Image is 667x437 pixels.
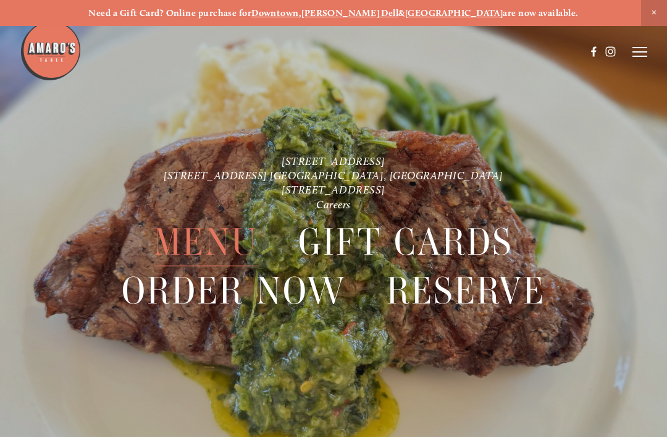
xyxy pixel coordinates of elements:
a: Reserve [387,267,545,315]
a: Gift Cards [298,218,513,266]
span: Reserve [387,267,545,315]
img: Amaro's Table [20,20,82,82]
strong: are now available. [503,7,578,19]
a: [STREET_ADDRESS] [282,183,385,196]
a: Menu [154,218,258,266]
a: [PERSON_NAME] Dell [301,7,398,19]
a: [STREET_ADDRESS] [282,154,385,167]
strong: & [398,7,405,19]
a: Downtown [251,7,299,19]
a: Careers [316,197,351,210]
strong: , [299,7,301,19]
strong: Need a Gift Card? Online purchase for [88,7,251,19]
span: Order Now [122,267,346,315]
a: Order Now [122,267,346,315]
a: [GEOGRAPHIC_DATA] [405,7,503,19]
a: [STREET_ADDRESS] [GEOGRAPHIC_DATA], [GEOGRAPHIC_DATA] [164,169,503,182]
